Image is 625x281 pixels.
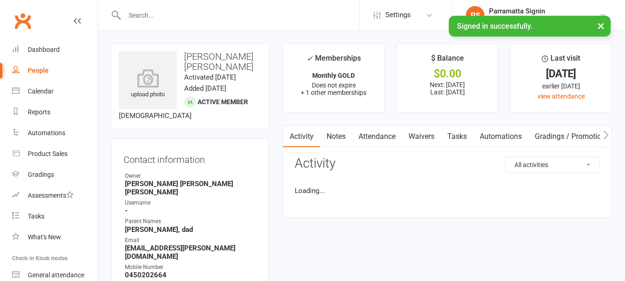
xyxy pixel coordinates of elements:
[295,156,600,171] h3: Activity
[28,150,68,157] div: Product Sales
[385,5,411,25] span: Settings
[119,69,177,100] div: upload photo
[295,185,600,196] li: Loading...
[307,52,361,69] div: Memberships
[12,185,98,206] a: Assessments
[122,9,359,22] input: Search...
[312,81,356,89] span: Does not expire
[28,129,65,137] div: Automations
[28,46,60,53] div: Dashboard
[12,81,98,102] a: Calendar
[593,16,609,36] button: ×
[466,6,484,25] div: PS
[28,212,44,220] div: Tasks
[119,112,192,120] span: [DEMOGRAPHIC_DATA]
[307,54,313,63] i: ✓
[184,84,226,93] time: Added [DATE]
[402,126,441,147] a: Waivers
[125,271,256,279] strong: 0450202664
[405,81,490,96] p: Next: [DATE] Last: [DATE]
[519,81,603,91] div: earlier [DATE]
[125,172,256,181] div: Owner
[28,271,84,279] div: General attendance
[12,60,98,81] a: People
[28,171,54,178] div: Gradings
[431,52,464,69] div: $ Balance
[542,52,580,69] div: Last visit
[125,244,256,261] strong: [EMAIL_ADDRESS][PERSON_NAME][DOMAIN_NAME]
[519,69,603,79] div: [DATE]
[352,126,402,147] a: Attendance
[11,9,34,32] a: Clubworx
[125,199,256,207] div: Username
[125,217,256,226] div: Parent Names
[528,126,616,147] a: Gradings / Promotions
[538,93,585,100] a: view attendance
[184,73,236,81] time: Activated [DATE]
[312,72,355,79] strong: Monthly GOLD
[489,15,599,24] div: Family Self Defence Parramatta pty ltd
[12,206,98,227] a: Tasks
[12,123,98,144] a: Automations
[489,7,599,15] div: Parramatta Signin
[320,126,352,147] a: Notes
[441,126,473,147] a: Tasks
[125,225,256,234] strong: [PERSON_NAME], dad
[198,98,248,106] span: Active member
[12,39,98,60] a: Dashboard
[28,192,74,199] div: Assessments
[405,69,490,79] div: $0.00
[12,144,98,164] a: Product Sales
[124,151,256,165] h3: Contact information
[457,22,532,31] span: Signed in successfully.
[119,51,261,72] h3: [PERSON_NAME] [PERSON_NAME]
[125,180,256,196] strong: [PERSON_NAME] [PERSON_NAME] [PERSON_NAME]
[12,164,98,185] a: Gradings
[125,236,256,245] div: Email
[125,263,256,272] div: Mobile Number
[283,126,320,147] a: Activity
[125,206,256,215] strong: -
[28,87,54,95] div: Calendar
[28,233,61,241] div: What's New
[28,108,50,116] div: Reports
[301,89,366,96] span: + 1 other memberships
[12,102,98,123] a: Reports
[12,227,98,248] a: What's New
[28,67,49,74] div: People
[473,126,528,147] a: Automations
